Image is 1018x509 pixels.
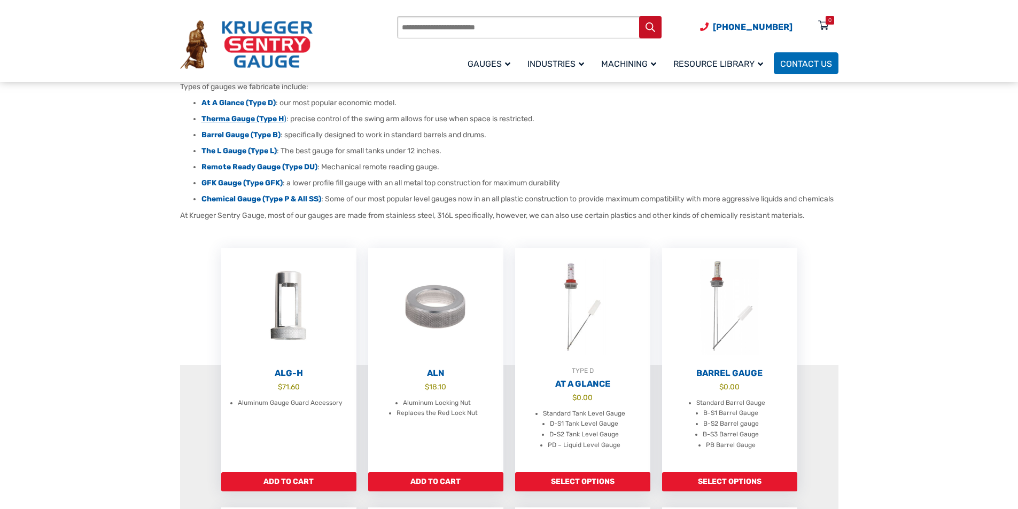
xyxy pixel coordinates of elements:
a: Add to cart: “At A Glance” [515,472,650,491]
li: Replaces the Red Lock Nut [397,408,478,419]
span: Industries [527,59,584,69]
li: : specifically designed to work in standard barrels and drums. [201,130,838,140]
span: $ [572,393,577,402]
li: Aluminum Gauge Guard Accessory [238,398,343,409]
a: Barrel Gauge $0.00 Standard Barrel Gauge B-S1 Barrel Gauge B-S2 Barrel gauge B-S3 Barrel Gauge PB... [662,248,797,472]
a: TYPE DAt A Glance $0.00 Standard Tank Level Gauge D-S1 Tank Level Gauge D-S2 Tank Level Gauge PD ... [515,248,650,472]
img: At A Glance [515,248,650,365]
li: : precise control of the swing arm allows for use when space is restricted. [201,114,838,124]
p: At Krueger Sentry Gauge, most of our gauges are made from stainless steel, 316L specifically, how... [180,210,838,221]
h2: At A Glance [515,379,650,389]
span: $ [278,382,282,391]
a: Contact Us [774,52,838,74]
p: Types of gauges we fabricate include: [180,81,838,92]
span: Machining [601,59,656,69]
img: Barrel Gauge [662,248,797,365]
li: : Some of our most popular level gauges now in an all plastic construction to provide maximum com... [201,194,838,205]
img: ALN [368,248,503,365]
a: At A Glance (Type D) [201,98,276,107]
img: ALG-OF [221,248,356,365]
bdi: 0.00 [572,393,593,402]
li: : our most popular economic model. [201,98,838,108]
span: Gauges [468,59,510,69]
a: Add to cart: “ALG-H” [221,472,356,491]
bdi: 0.00 [719,382,740,391]
span: Contact Us [780,59,832,69]
li: B-S1 Barrel Gauge [703,408,758,419]
span: Resource Library [673,59,763,69]
li: PD – Liquid Level Gauge [548,440,620,451]
h2: Barrel Gauge [662,368,797,379]
h2: ALN [368,368,503,379]
a: Chemical Gauge (Type P & All SS) [201,194,321,203]
li: D-S2 Tank Level Gauge [549,429,619,440]
li: D-S1 Tank Level Gauge [550,419,618,429]
h2: ALG-H [221,368,356,379]
a: Barrel Gauge (Type B) [201,130,281,139]
a: Remote Ready Gauge (Type DU) [201,162,317,171]
div: TYPE D [515,365,650,376]
li: B-S2 Barrel gauge [703,419,759,429]
a: GFK Gauge (Type GFK) [201,178,283,187]
strong: Therma Gauge (Type H [201,114,284,123]
li: : a lower profile fill gauge with an all metal top construction for maximum durability [201,178,838,189]
li: : The best gauge for small tanks under 12 inches. [201,146,838,156]
a: Add to cart: “Barrel Gauge” [662,472,797,491]
a: Phone Number (920) 434-8860 [700,20,792,34]
li: PB Barrel Gauge [706,440,756,451]
li: B-S3 Barrel Gauge [703,429,759,440]
a: Add to cart: “ALN” [368,472,503,491]
a: Therma Gauge (Type H) [201,114,286,123]
li: Standard Barrel Gauge [696,398,765,409]
a: ALG-H $71.60 Aluminum Gauge Guard Accessory [221,248,356,472]
li: Standard Tank Level Gauge [543,409,625,419]
a: The L Gauge (Type L) [201,146,277,155]
bdi: 71.60 [278,382,300,391]
img: Krueger Sentry Gauge [180,20,313,69]
a: ALN $18.10 Aluminum Locking Nut Replaces the Red Lock Nut [368,248,503,472]
div: 0 [828,16,832,25]
li: : Mechanical remote reading gauge. [201,162,838,173]
span: [PHONE_NUMBER] [713,22,792,32]
bdi: 18.10 [425,382,446,391]
a: Industries [521,51,595,76]
a: Resource Library [667,51,774,76]
a: Gauges [461,51,521,76]
a: Machining [595,51,667,76]
li: Aluminum Locking Nut [403,398,471,409]
span: $ [719,382,724,391]
span: $ [425,382,429,391]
